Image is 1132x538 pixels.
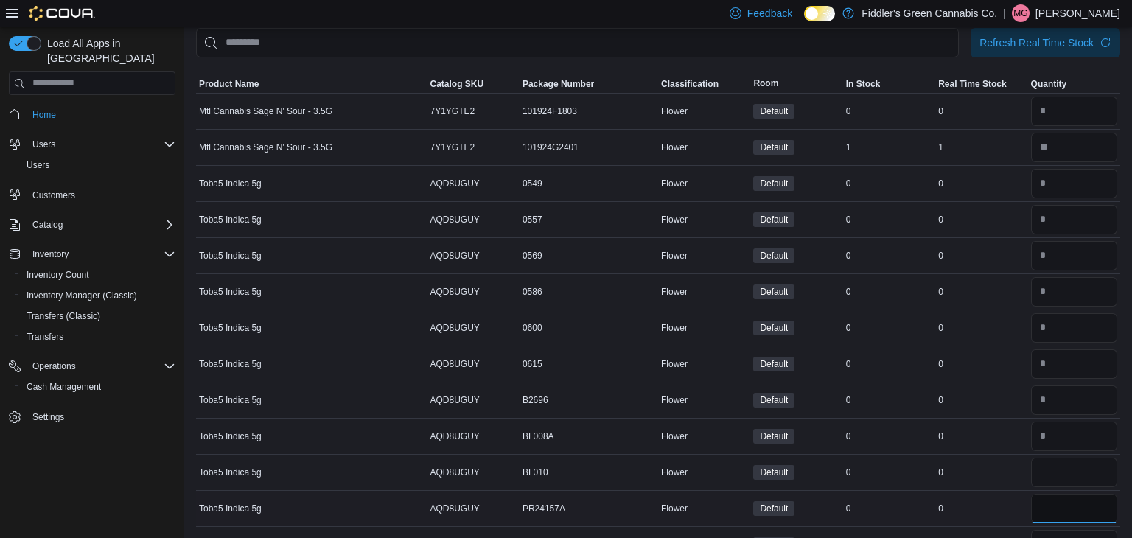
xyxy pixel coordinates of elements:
[843,500,935,517] div: 0
[27,105,175,124] span: Home
[760,141,788,154] span: Default
[753,140,794,155] span: Default
[15,265,181,285] button: Inventory Count
[27,357,175,375] span: Operations
[199,322,262,334] span: Toba5 Indica 5g
[520,102,658,120] div: 101924F1803
[843,139,935,156] div: 1
[760,466,788,479] span: Default
[199,467,262,478] span: Toba5 Indica 5g
[21,328,69,346] a: Transfers
[32,139,55,150] span: Users
[520,355,658,373] div: 0615
[27,106,62,124] a: Home
[430,286,480,298] span: AQD8UGUY
[753,465,794,480] span: Default
[3,184,181,206] button: Customers
[935,139,1027,156] div: 1
[935,500,1027,517] div: 0
[661,503,688,514] span: Flower
[21,266,175,284] span: Inventory Count
[935,319,1027,337] div: 0
[32,219,63,231] span: Catalog
[979,35,1094,50] div: Refresh Real Time Stock
[753,248,794,263] span: Default
[27,357,82,375] button: Operations
[760,213,788,226] span: Default
[520,391,658,409] div: B2696
[196,75,427,93] button: Product Name
[15,285,181,306] button: Inventory Manager (Classic)
[661,467,688,478] span: Flower
[760,321,788,335] span: Default
[935,427,1027,445] div: 0
[15,155,181,175] button: Users
[971,28,1120,57] button: Refresh Real Time Stock
[430,394,480,406] span: AQD8UGUY
[661,322,688,334] span: Flower
[3,134,181,155] button: Users
[520,175,658,192] div: 0549
[21,266,95,284] a: Inventory Count
[661,78,719,90] span: Classification
[21,156,175,174] span: Users
[760,394,788,407] span: Default
[15,326,181,347] button: Transfers
[27,245,74,263] button: Inventory
[27,269,89,281] span: Inventory Count
[3,356,181,377] button: Operations
[935,247,1027,265] div: 0
[430,105,475,117] span: 7Y1YGTE2
[753,77,778,89] span: Room
[1031,78,1067,90] span: Quantity
[661,286,688,298] span: Flower
[27,245,175,263] span: Inventory
[520,464,658,481] div: BL010
[843,427,935,445] div: 0
[1028,75,1120,93] button: Quantity
[199,250,262,262] span: Toba5 Indica 5g
[760,105,788,118] span: Default
[15,306,181,326] button: Transfers (Classic)
[27,136,61,153] button: Users
[843,283,935,301] div: 0
[661,178,688,189] span: Flower
[843,75,935,93] button: In Stock
[753,357,794,371] span: Default
[3,244,181,265] button: Inventory
[846,78,881,90] span: In Stock
[430,214,480,226] span: AQD8UGUY
[199,358,262,370] span: Toba5 Indica 5g
[27,136,175,153] span: Users
[199,503,262,514] span: Toba5 Indica 5g
[32,360,76,372] span: Operations
[520,139,658,156] div: 101924G2401
[196,28,959,57] input: This is a search bar. After typing your query, hit enter to filter the results lower in the page.
[753,321,794,335] span: Default
[32,109,56,121] span: Home
[427,75,520,93] button: Catalog SKU
[430,142,475,153] span: 7Y1YGTE2
[32,248,69,260] span: Inventory
[27,290,137,301] span: Inventory Manager (Classic)
[21,287,175,304] span: Inventory Manager (Classic)
[843,211,935,228] div: 0
[935,211,1027,228] div: 0
[199,105,332,117] span: Mtl Cannabis Sage N' Sour - 3.5G
[1003,4,1006,22] p: |
[15,377,181,397] button: Cash Management
[430,430,480,442] span: AQD8UGUY
[760,357,788,371] span: Default
[1035,4,1120,22] p: [PERSON_NAME]
[843,175,935,192] div: 0
[760,177,788,190] span: Default
[27,159,49,171] span: Users
[520,211,658,228] div: 0557
[3,214,181,235] button: Catalog
[843,355,935,373] div: 0
[760,249,788,262] span: Default
[1012,4,1030,22] div: Mason Gagnon
[661,142,688,153] span: Flower
[27,331,63,343] span: Transfers
[843,464,935,481] div: 0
